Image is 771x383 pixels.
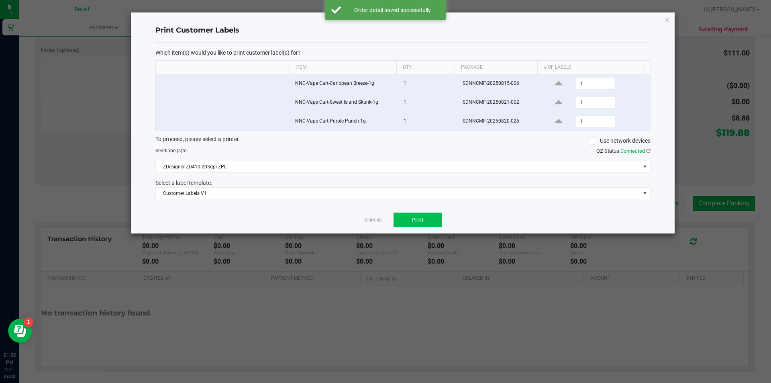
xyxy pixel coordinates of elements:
td: 1 [399,93,458,112]
div: Select a label template. [149,179,657,187]
td: 1 [399,112,458,131]
span: Print [412,217,424,223]
label: Use network devices [589,137,651,145]
a: Dismiss [364,217,381,223]
button: Print [394,213,442,227]
iframe: Resource center [8,319,32,343]
th: # of labels [537,61,645,74]
td: SDNNCMF-20250815-006 [458,74,542,93]
td: NNC-Vape Cart-Sweet Island Skunk-1g [290,93,399,112]
div: To proceed, please select a printer. [149,135,657,147]
td: 1 [399,74,458,93]
span: QZ Status: [596,148,651,154]
td: SDNNCMF-20250820-026 [458,112,542,131]
span: Customer Labels V1 [156,188,640,199]
td: NNC-Vape Cart-Caribbean Breeze-1g [290,74,399,93]
span: Connected [620,148,645,154]
th: Package [455,61,537,74]
div: Order detail saved successfully [345,6,440,14]
span: ZDesigner ZD410-203dpi ZPL [156,161,640,172]
span: Send to: [155,148,188,154]
td: NNC-Vape Cart-Purple Punch-1g [290,112,399,131]
th: Item [289,61,396,74]
span: label(s) [166,148,182,154]
iframe: Resource center unread badge [24,317,33,327]
td: SDNNCMF-20250821-002 [458,93,542,112]
h4: Print Customer Labels [155,25,651,36]
p: Which item(s) would you like to print customer label(s) for? [155,49,651,56]
th: Qty [396,61,455,74]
